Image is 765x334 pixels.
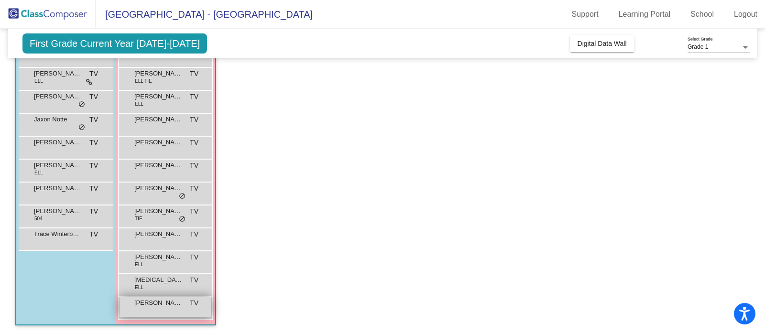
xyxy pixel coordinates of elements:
span: TV [89,69,98,79]
span: [PERSON_NAME] [134,161,182,170]
span: do_not_disturb_alt [179,193,186,200]
span: [PERSON_NAME] [34,69,82,78]
span: [PERSON_NAME] [134,206,182,216]
span: TV [190,229,198,239]
span: [PERSON_NAME] [134,92,182,101]
span: [PERSON_NAME] [34,206,82,216]
span: TV [190,252,198,262]
span: [PERSON_NAME] [134,69,182,78]
span: ELL [135,261,143,268]
span: ELL [34,77,43,85]
span: Jaxon Notte [34,115,82,124]
span: do_not_disturb_alt [78,124,85,131]
span: TV [190,138,198,148]
span: 504 [34,215,43,222]
span: TV [190,69,198,79]
a: School [683,7,721,22]
span: Grade 1 [688,43,708,50]
span: [PERSON_NAME] [134,138,182,147]
span: TV [190,183,198,194]
button: Digital Data Wall [570,35,634,52]
span: TV [89,206,98,216]
span: First Grade Current Year [DATE]-[DATE] [22,33,207,54]
span: TV [190,92,198,102]
span: [PERSON_NAME] [34,161,82,170]
span: [PERSON_NAME] [34,183,82,193]
span: [PERSON_NAME] [PERSON_NAME] [34,92,82,101]
a: Logout [726,7,765,22]
span: ELL [135,284,143,291]
span: [GEOGRAPHIC_DATA] - [GEOGRAPHIC_DATA] [96,7,313,22]
span: TIE [135,215,142,222]
span: [PERSON_NAME] [PERSON_NAME] [134,229,182,239]
span: TV [190,115,198,125]
span: ELL TIE [135,77,152,85]
span: [PERSON_NAME] [134,183,182,193]
span: [PERSON_NAME] [134,115,182,124]
span: TV [89,229,98,239]
span: Digital Data Wall [578,40,627,47]
span: TV [89,161,98,171]
span: [PERSON_NAME] [134,298,182,308]
span: TV [190,275,198,285]
span: TV [190,206,198,216]
span: do_not_disturb_alt [78,101,85,108]
span: TV [89,183,98,194]
span: TV [190,298,198,308]
a: Learning Portal [611,7,678,22]
span: ELL [34,169,43,176]
span: TV [190,161,198,171]
span: Trace Winterbottom [34,229,82,239]
span: [MEDICAL_DATA][PERSON_NAME] [134,275,182,285]
span: TV [89,138,98,148]
span: [PERSON_NAME] [134,252,182,262]
span: ELL [135,100,143,108]
span: TV [89,115,98,125]
a: Support [564,7,606,22]
span: TV [89,92,98,102]
span: [PERSON_NAME] [34,138,82,147]
span: do_not_disturb_alt [179,215,186,223]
